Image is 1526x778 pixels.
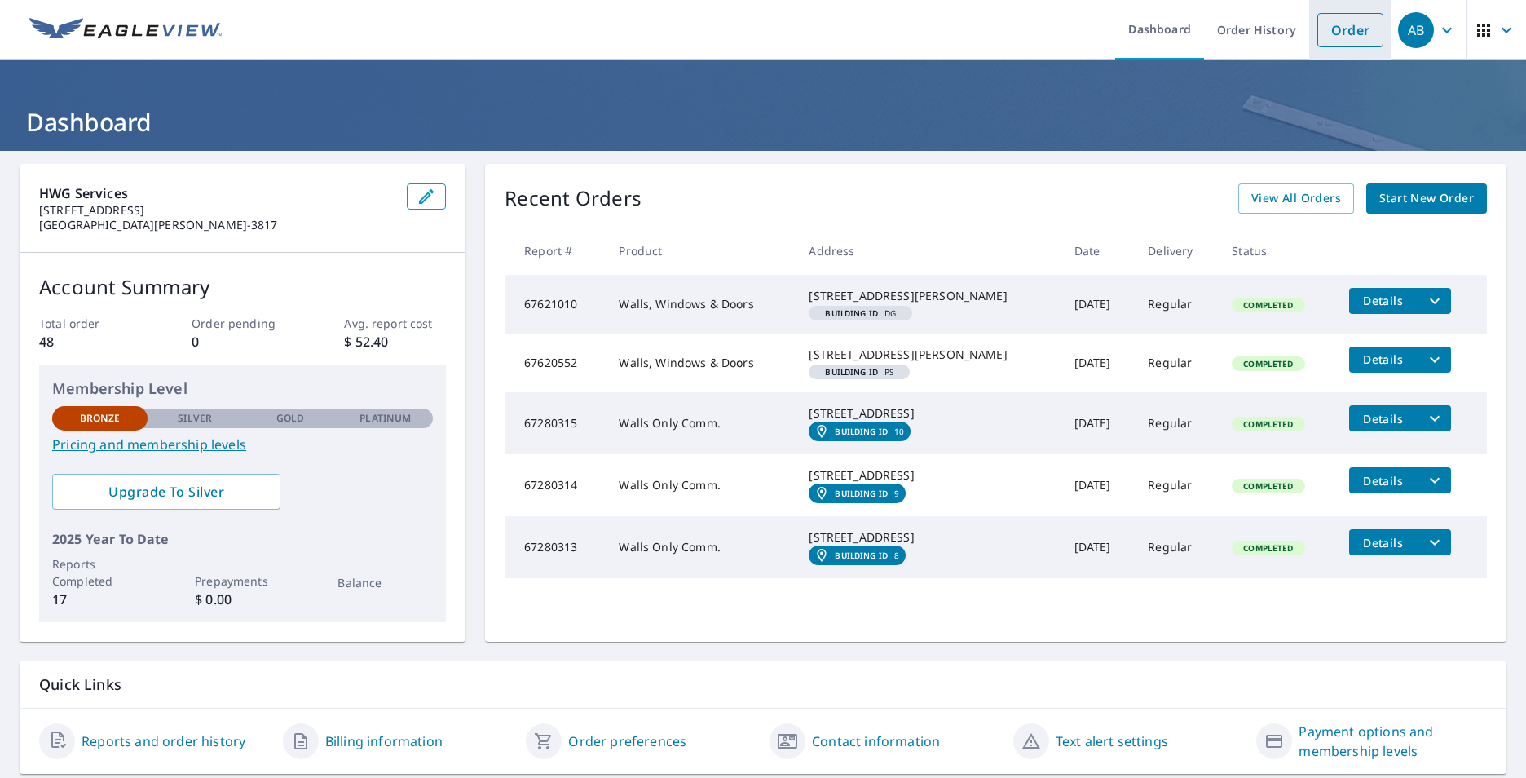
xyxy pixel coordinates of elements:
[344,332,446,351] p: $ 52.40
[505,227,606,275] th: Report #
[1135,392,1219,454] td: Regular
[1135,227,1219,275] th: Delivery
[1418,405,1451,431] button: filesDropdownBtn-67280315
[276,411,304,426] p: Gold
[606,392,796,454] td: Walls Only Comm.
[1359,293,1408,308] span: Details
[1349,347,1418,373] button: detailsBtn-67620552
[796,227,1061,275] th: Address
[1061,275,1136,334] td: [DATE]
[39,332,141,351] p: 48
[809,484,906,503] a: Building ID9
[52,555,148,590] p: Reports Completed
[1061,454,1136,516] td: [DATE]
[505,334,606,392] td: 67620552
[606,516,796,578] td: Walls Only Comm.
[1056,732,1168,751] a: Text alert settings
[39,315,141,332] p: Total order
[1418,467,1451,493] button: filesDropdownBtn-67280314
[359,411,411,426] p: Platinum
[825,309,878,317] em: Building ID
[195,590,290,609] p: $ 0.00
[809,347,1047,363] div: [STREET_ADDRESS][PERSON_NAME]
[606,454,796,516] td: Walls Only Comm.
[65,483,267,501] span: Upgrade To Silver
[192,332,293,351] p: 0
[1349,529,1418,555] button: detailsBtn-67280313
[809,529,1047,546] div: [STREET_ADDRESS]
[52,590,148,609] p: 17
[39,183,394,203] p: HWG Services
[835,550,888,560] em: Building ID
[1061,227,1136,275] th: Date
[52,529,433,549] p: 2025 Year To Date
[1135,516,1219,578] td: Regular
[1135,275,1219,334] td: Regular
[20,105,1506,139] h1: Dashboard
[606,275,796,334] td: Walls, Windows & Doors
[1061,516,1136,578] td: [DATE]
[1418,529,1451,555] button: filesDropdownBtn-67280313
[337,574,433,591] p: Balance
[195,572,290,590] p: Prepayments
[1233,418,1303,430] span: Completed
[82,732,245,751] a: Reports and order history
[1359,351,1408,367] span: Details
[809,405,1047,422] div: [STREET_ADDRESS]
[809,288,1047,304] div: [STREET_ADDRESS][PERSON_NAME]
[1238,183,1354,214] a: View All Orders
[1233,299,1303,311] span: Completed
[1135,454,1219,516] td: Regular
[809,422,911,441] a: Building ID10
[1359,535,1408,550] span: Details
[835,488,888,498] em: Building ID
[1418,347,1451,373] button: filesDropdownBtn-67620552
[325,732,443,751] a: Billing information
[505,183,642,214] p: Recent Orders
[1349,467,1418,493] button: detailsBtn-67280314
[1366,183,1487,214] a: Start New Order
[1349,405,1418,431] button: detailsBtn-67280315
[1418,288,1451,314] button: filesDropdownBtn-67621010
[1233,358,1303,369] span: Completed
[1135,334,1219,392] td: Regular
[835,427,888,436] em: Building ID
[505,275,606,334] td: 67621010
[815,309,906,317] span: DG
[39,272,446,302] p: Account Summary
[809,467,1047,484] div: [STREET_ADDRESS]
[29,18,222,42] img: EV Logo
[52,435,433,454] a: Pricing and membership levels
[505,454,606,516] td: 67280314
[1317,13,1383,47] a: Order
[80,411,121,426] p: Bronze
[505,516,606,578] td: 67280313
[812,732,940,751] a: Contact information
[39,218,394,232] p: [GEOGRAPHIC_DATA][PERSON_NAME]-3817
[192,315,293,332] p: Order pending
[52,474,280,510] a: Upgrade To Silver
[1379,188,1474,209] span: Start New Order
[1299,722,1487,761] a: Payment options and membership levels
[1359,473,1408,488] span: Details
[1233,542,1303,554] span: Completed
[505,392,606,454] td: 67280315
[344,315,446,332] p: Avg. report cost
[568,732,686,751] a: Order preferences
[815,368,903,376] span: PS
[1359,411,1408,427] span: Details
[1061,392,1136,454] td: [DATE]
[1219,227,1335,275] th: Status
[1398,12,1434,48] div: AB
[1061,334,1136,392] td: [DATE]
[52,378,433,400] p: Membership Level
[809,546,906,565] a: Building ID8
[1233,480,1303,492] span: Completed
[606,334,796,392] td: Walls, Windows & Doors
[178,411,212,426] p: Silver
[39,674,1487,695] p: Quick Links
[606,227,796,275] th: Product
[1349,288,1418,314] button: detailsBtn-67621010
[1251,188,1341,209] span: View All Orders
[825,368,878,376] em: Building ID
